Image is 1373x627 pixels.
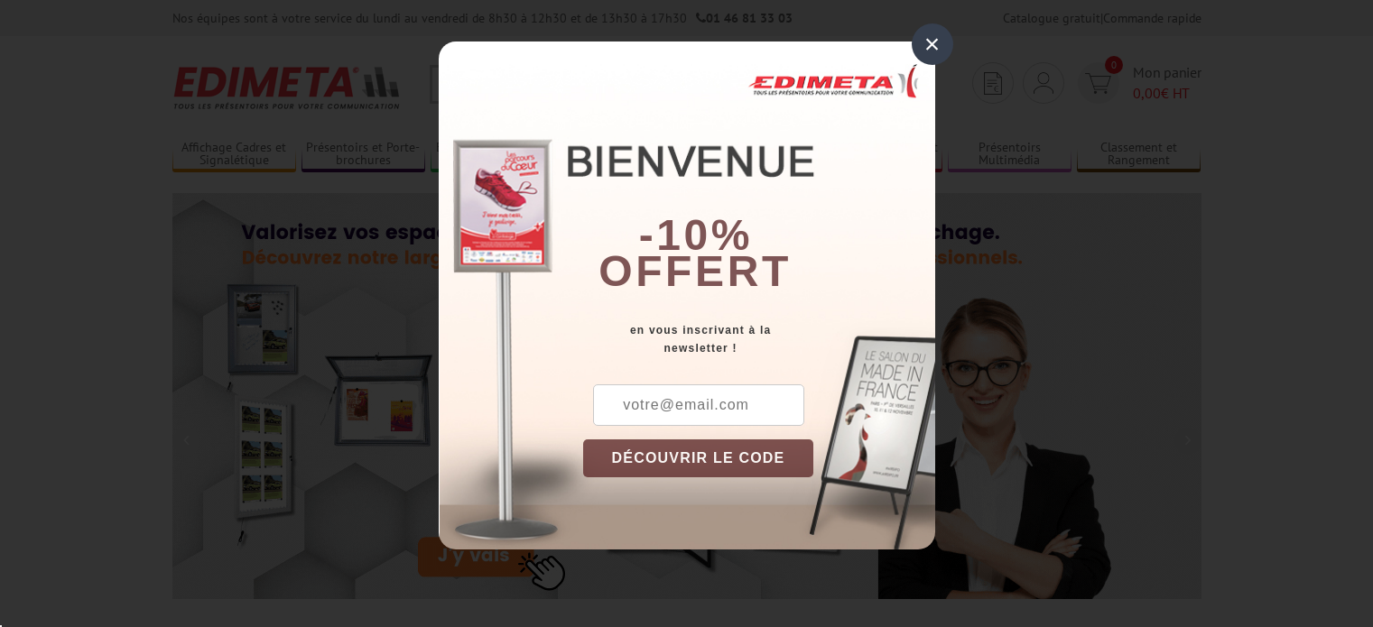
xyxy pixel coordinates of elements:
button: DÉCOUVRIR LE CODE [583,439,814,477]
b: -10% [639,211,753,259]
input: votre@email.com [593,384,804,426]
div: en vous inscrivant à la newsletter ! [583,321,935,357]
font: offert [598,247,792,295]
div: × [912,23,953,65]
